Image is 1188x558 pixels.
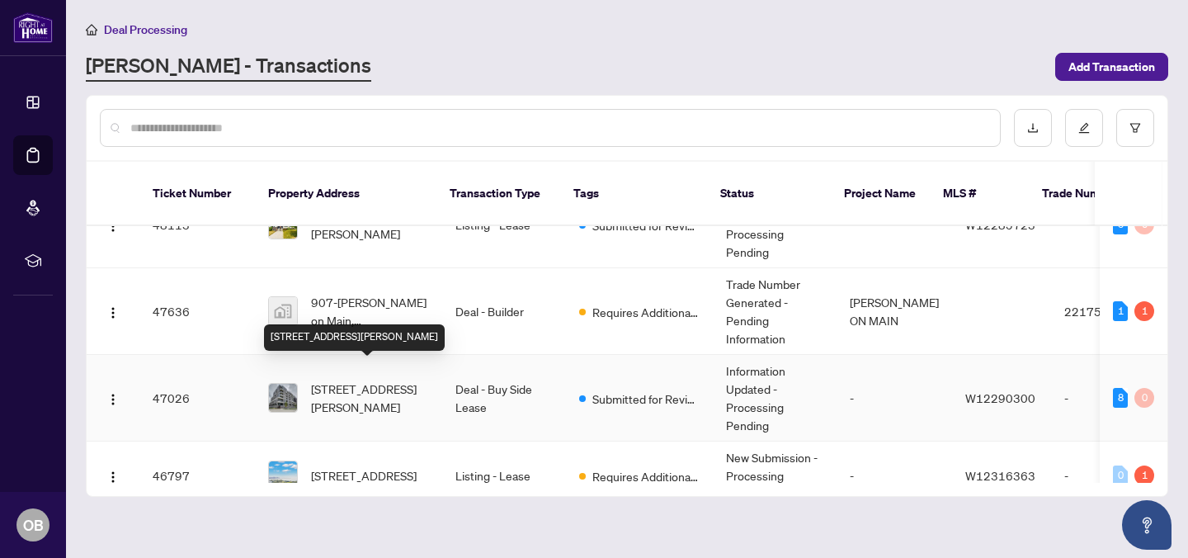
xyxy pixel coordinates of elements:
[311,466,417,485] span: [STREET_ADDRESS]
[104,22,187,37] span: Deal Processing
[1129,122,1141,134] span: filter
[442,355,566,442] td: Deal - Buy Side Lease
[592,390,700,408] span: Submitted for Review
[965,390,1035,405] span: W12290300
[86,24,97,35] span: home
[713,442,837,510] td: New Submission - Processing Pending
[1134,466,1154,485] div: 1
[100,385,126,411] button: Logo
[139,268,255,355] td: 47636
[592,303,700,321] span: Requires Additional Docs
[442,268,566,355] td: Deal - Builder
[442,442,566,510] td: Listing - Lease
[1014,109,1052,147] button: download
[255,162,436,226] th: Property Address
[106,471,120,484] img: Logo
[837,268,952,355] td: [PERSON_NAME] ON MAIN
[713,268,837,355] td: Trade Number Generated - Pending Information
[1068,54,1155,80] span: Add Transaction
[13,12,53,43] img: logo
[311,380,429,416] span: [STREET_ADDRESS][PERSON_NAME]
[139,355,255,442] td: 47026
[86,52,371,82] a: [PERSON_NAME] - Transactions
[837,442,952,510] td: -
[100,462,126,489] button: Logo
[269,384,297,412] img: thumbnail-img
[436,162,560,226] th: Transaction Type
[106,393,120,406] img: Logo
[592,216,700,234] span: Submitted for Review
[1113,466,1128,485] div: 0
[1078,122,1090,134] span: edit
[713,355,837,442] td: Information Updated - Processing Pending
[1122,500,1171,550] button: Open asap
[100,298,126,324] button: Logo
[139,442,255,510] td: 46797
[311,293,429,329] span: 907-[PERSON_NAME] on Main, [GEOGRAPHIC_DATA], [GEOGRAPHIC_DATA], [GEOGRAPHIC_DATA], [GEOGRAPHIC_D...
[1113,388,1128,408] div: 8
[1051,268,1167,355] td: 2217578
[1027,122,1039,134] span: download
[139,162,255,226] th: Ticket Number
[707,162,831,226] th: Status
[1113,301,1128,321] div: 1
[106,306,120,319] img: Logo
[560,162,707,226] th: Tags
[592,467,700,485] span: Requires Additional Docs
[269,461,297,489] img: thumbnail-img
[264,324,445,351] div: [STREET_ADDRESS][PERSON_NAME]
[1029,162,1144,226] th: Trade Number
[1051,442,1167,510] td: -
[106,220,120,233] img: Logo
[837,355,952,442] td: -
[23,513,44,537] span: OB
[1051,355,1167,442] td: -
[1116,109,1154,147] button: filter
[1065,109,1103,147] button: edit
[1134,301,1154,321] div: 1
[1055,53,1168,81] button: Add Transaction
[930,162,1029,226] th: MLS #
[269,297,297,325] img: thumbnail-img
[831,162,930,226] th: Project Name
[965,468,1035,483] span: W12316363
[1134,388,1154,408] div: 0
